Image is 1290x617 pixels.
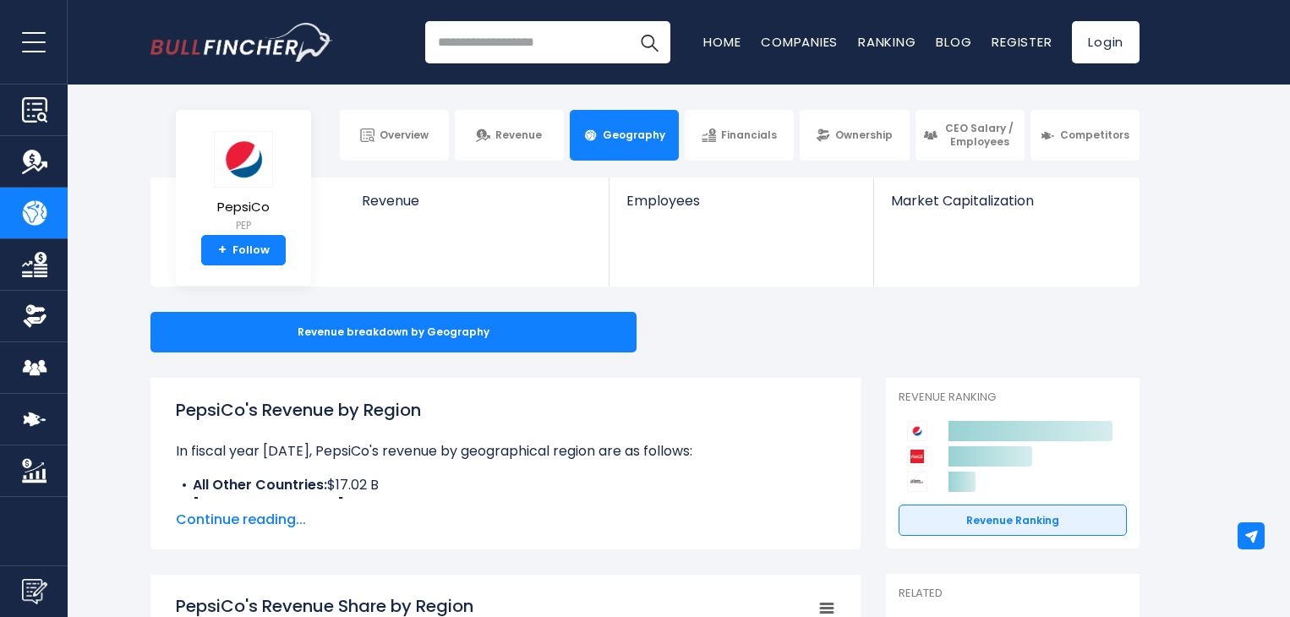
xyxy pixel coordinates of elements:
a: Overview [340,110,449,161]
span: Continue reading... [176,510,835,530]
button: Search [628,21,670,63]
span: Revenue [495,128,542,142]
li: $17.02 B [176,475,835,495]
a: Revenue Ranking [899,505,1127,537]
a: Home [703,33,741,51]
div: Revenue breakdown by Geography [150,312,637,352]
a: Competitors [1030,110,1140,161]
span: CEO Salary / Employees [943,122,1017,148]
a: Geography [570,110,679,161]
small: PEP [214,218,273,233]
a: Go to homepage [150,23,332,62]
h1: PepsiCo's Revenue by Region [176,397,835,423]
span: Geography [603,128,665,142]
a: Blog [936,33,971,51]
img: Ownership [22,303,47,329]
a: PepsiCo PEP [213,130,274,236]
a: CEO Salary / Employees [916,110,1025,161]
a: Revenue [455,110,564,161]
b: All Other Countries: [193,475,327,494]
p: In fiscal year [DATE], PepsiCo's revenue by geographical region are as follows: [176,441,835,461]
a: Register [992,33,1052,51]
span: Market Capitalization [891,193,1121,209]
a: Financials [685,110,794,161]
a: Revenue [345,177,609,238]
b: [GEOGRAPHIC_DATA]: [193,495,347,515]
span: Competitors [1060,128,1129,142]
span: Ownership [835,128,893,142]
li: $1.77 B [176,495,835,516]
img: Coca-Cola Company competitors logo [907,446,927,467]
span: Overview [380,128,429,142]
a: +Follow [201,235,286,265]
span: PepsiCo [214,200,273,215]
span: Revenue [362,193,593,209]
a: Employees [609,177,872,238]
a: Market Capitalization [874,177,1138,238]
a: Companies [761,33,838,51]
img: PepsiCo competitors logo [907,421,927,441]
p: Related [899,587,1127,601]
strong: + [218,243,227,258]
a: Ownership [800,110,909,161]
p: Revenue Ranking [899,390,1127,405]
img: Keurig Dr Pepper competitors logo [907,472,927,492]
span: Financials [721,128,777,142]
img: Bullfincher logo [150,23,333,62]
a: Ranking [858,33,916,51]
span: Employees [626,193,855,209]
a: Login [1072,21,1140,63]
